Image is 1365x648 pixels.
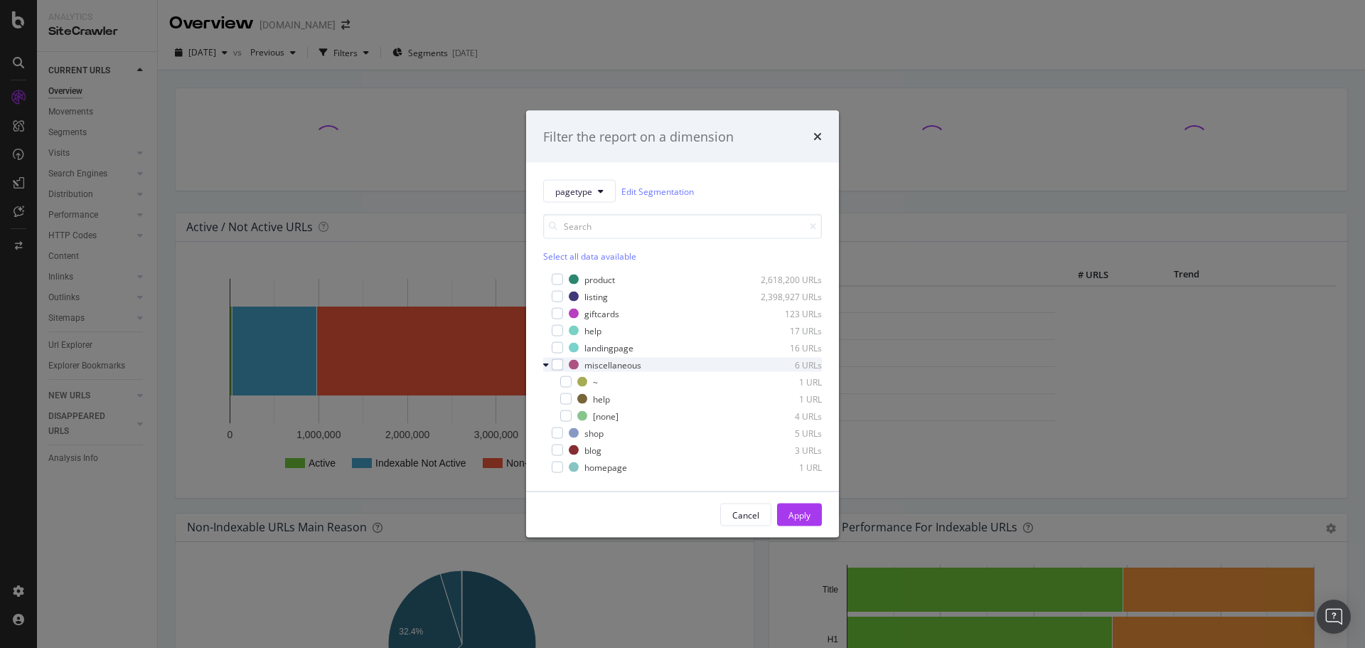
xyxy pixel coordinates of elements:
[584,341,633,354] div: landingpage
[584,358,641,371] div: miscellaneous
[543,127,734,146] div: Filter the report on a dimension
[593,410,619,422] div: [none]
[584,290,608,302] div: listing
[543,180,616,203] button: pagetype
[543,250,822,262] div: Select all data available
[788,509,810,521] div: Apply
[752,461,822,473] div: 1 URL
[543,214,822,239] input: Search
[555,185,592,197] span: pagetype
[752,410,822,422] div: 4 URLs
[584,307,619,319] div: giftcards
[752,376,822,388] div: 1 URL
[752,307,822,319] div: 123 URLs
[732,509,759,521] div: Cancel
[584,427,604,439] div: shop
[752,393,822,405] div: 1 URL
[752,427,822,439] div: 5 URLs
[1317,600,1351,634] div: Open Intercom Messenger
[584,324,601,336] div: help
[584,444,601,456] div: blog
[752,273,822,285] div: 2,618,200 URLs
[593,393,610,405] div: help
[752,444,822,456] div: 3 URLs
[621,184,694,198] a: Edit Segmentation
[813,127,822,146] div: times
[526,110,839,538] div: modal
[584,461,627,473] div: homepage
[777,504,822,526] button: Apply
[752,324,822,336] div: 17 URLs
[720,504,771,526] button: Cancel
[593,376,598,388] div: ~
[584,273,615,285] div: product
[752,341,822,354] div: 16 URLs
[752,290,822,302] div: 2,398,927 URLs
[752,358,822,371] div: 6 URLs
